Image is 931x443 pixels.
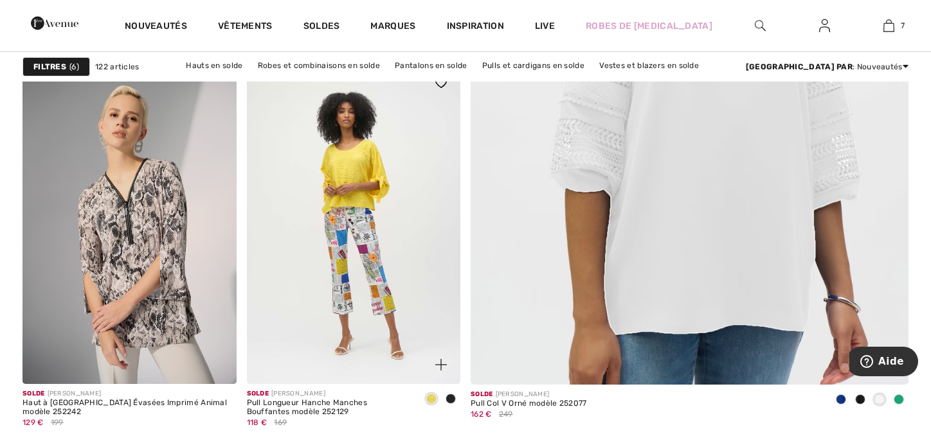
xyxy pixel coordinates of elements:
div: [PERSON_NAME] [471,390,587,399]
a: 7 [857,18,920,33]
img: heart_black_full.svg [435,78,447,88]
span: 122 articles [95,60,140,72]
img: Haut à Manches Évasées Imprimé Animal modèle 252242. Beige/multi [23,64,237,384]
div: Pull Col V Orné modèle 252077 [471,399,587,408]
a: Pantalons en solde [388,56,473,73]
div: Black [851,390,870,411]
img: Mes infos [819,18,830,33]
a: Nouveautés [125,21,187,34]
span: Inspiration [447,21,504,34]
img: 1ère Avenue [31,10,78,36]
iframe: Ouvre un widget dans lequel vous pouvez trouver plus d’informations [849,347,918,379]
span: 129 € [23,418,44,427]
div: [PERSON_NAME] [247,389,412,399]
strong: [GEOGRAPHIC_DATA] par [746,62,853,71]
span: 169 [274,417,287,428]
span: 199 [51,417,64,428]
span: Solde [471,390,493,398]
a: Se connecter [809,18,840,34]
a: Vestes et blazers en solde [593,56,705,73]
span: 6 [69,60,79,72]
a: Robes et combinaisons en solde [251,56,386,73]
span: 162 € [471,410,492,419]
a: Vêtements d'extérieur en solde [412,73,545,90]
img: recherche [755,18,766,33]
a: Hauts en solde [179,56,249,73]
div: Citrus [422,389,441,410]
img: plus_v2.svg [435,359,447,370]
div: Haut à [GEOGRAPHIC_DATA] Évasées Imprimé Animal modèle 252242 [23,399,237,417]
span: 118 € [247,418,267,427]
a: Jupes en solde [340,73,410,90]
div: : Nouveautés [746,60,908,72]
img: Mon panier [883,18,894,33]
span: Solde [247,390,269,397]
strong: Filtres [33,60,66,72]
a: Live [535,19,555,33]
a: Robes de [MEDICAL_DATA] [586,19,712,33]
span: Solde [23,390,45,397]
div: Black [441,389,460,410]
a: Soldes [303,21,340,34]
div: Off White [870,390,889,411]
span: 249 [499,408,513,420]
a: Pulls et cardigans en solde [476,56,591,73]
a: Pull Longueur Hanche Manches Bouffantes modèle 252129. Citrus [247,64,461,384]
div: Pull Longueur Hanche Manches Bouffantes modèle 252129 [247,399,412,417]
div: Royal Sapphire 163 [831,390,851,411]
a: Vêtements [218,21,273,34]
div: [PERSON_NAME] [23,389,237,399]
a: Marques [370,21,415,34]
div: Garden green [889,390,908,411]
span: 7 [901,20,905,31]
